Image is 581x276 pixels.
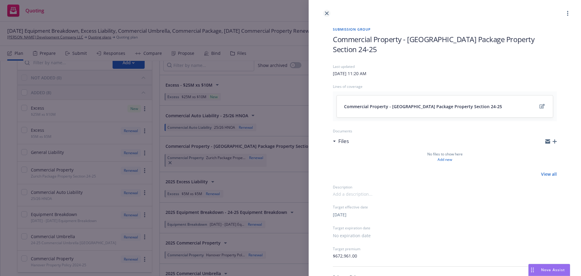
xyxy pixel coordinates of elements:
a: close [323,10,330,17]
h3: Files [338,137,349,145]
div: Target effective date [333,205,557,210]
span: $672,961.00 [333,253,357,259]
div: Files [333,137,349,145]
button: Nova Assist [528,264,570,276]
span: Commercial Property - [GEOGRAPHIC_DATA] Package Property Section 24-25 [333,34,557,54]
button: No expiration date [333,232,371,239]
div: Target expiration date [333,225,557,231]
span: No files to show here [427,151,463,157]
div: Description [333,185,557,190]
div: Lines of coverage [333,84,557,89]
a: View all [541,171,557,177]
a: edit [538,103,546,110]
span: Nova Assist [541,267,565,272]
div: Last updated [333,64,557,69]
button: [DATE] [333,211,346,218]
span: Submission group [333,27,557,32]
div: Drag to move [529,264,536,276]
span: Commercial Property - [GEOGRAPHIC_DATA] Package Property Section 24-25 [344,103,502,110]
a: more [564,10,571,17]
div: Target premium [333,246,557,251]
a: Add new [438,157,452,162]
div: [DATE] 11:20 AM [333,70,366,77]
div: Documents [333,128,557,134]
